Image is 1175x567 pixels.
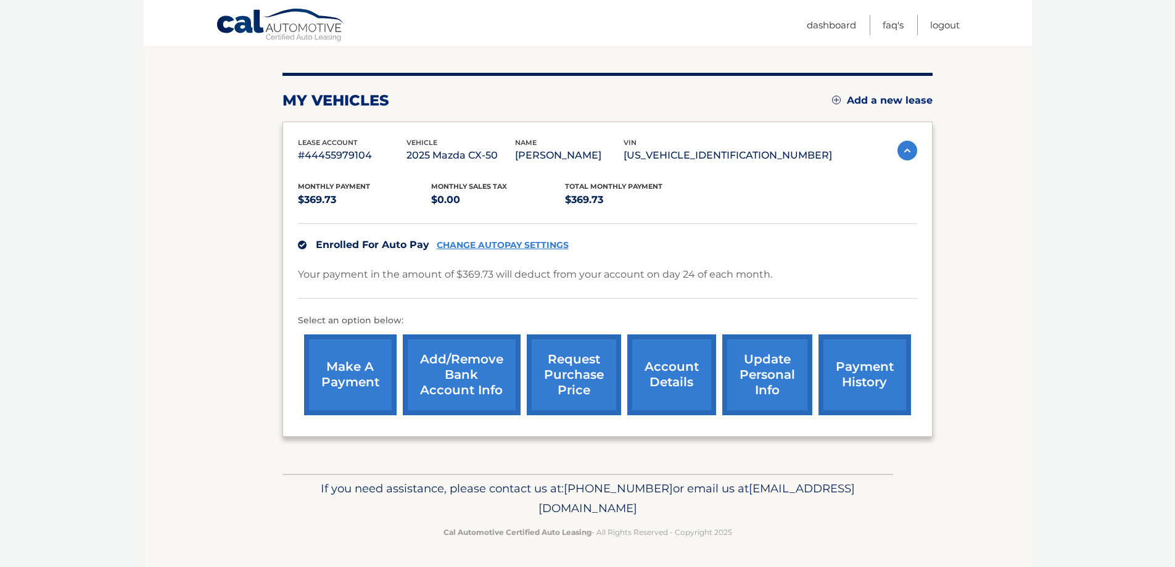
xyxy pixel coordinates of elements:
[565,191,699,209] p: $369.73
[298,138,358,147] span: lease account
[298,266,772,283] p: Your payment in the amount of $369.73 will deduct from your account on day 24 of each month.
[832,94,933,107] a: Add a new lease
[515,138,537,147] span: name
[216,8,345,44] a: Cal Automotive
[304,334,397,415] a: make a payment
[431,191,565,209] p: $0.00
[527,334,621,415] a: request purchase price
[406,147,515,164] p: 2025 Mazda CX-50
[624,138,637,147] span: vin
[624,147,832,164] p: [US_VEHICLE_IDENTIFICATION_NUMBER]
[437,240,569,250] a: CHANGE AUTOPAY SETTINGS
[298,241,307,249] img: check.svg
[298,191,432,209] p: $369.73
[291,526,885,539] p: - All Rights Reserved - Copyright 2025
[291,479,885,518] p: If you need assistance, please contact us at: or email us at
[406,138,437,147] span: vehicle
[316,239,429,250] span: Enrolled For Auto Pay
[403,334,521,415] a: Add/Remove bank account info
[443,528,592,537] strong: Cal Automotive Certified Auto Leasing
[722,334,812,415] a: update personal info
[282,91,389,110] h2: my vehicles
[627,334,716,415] a: account details
[298,182,370,191] span: Monthly Payment
[832,96,841,104] img: add.svg
[883,15,904,35] a: FAQ's
[930,15,960,35] a: Logout
[298,147,406,164] p: #44455979104
[298,313,917,328] p: Select an option below:
[515,147,624,164] p: [PERSON_NAME]
[431,182,507,191] span: Monthly sales Tax
[897,141,917,160] img: accordion-active.svg
[807,15,856,35] a: Dashboard
[564,481,673,495] span: [PHONE_NUMBER]
[818,334,911,415] a: payment history
[565,182,662,191] span: Total Monthly Payment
